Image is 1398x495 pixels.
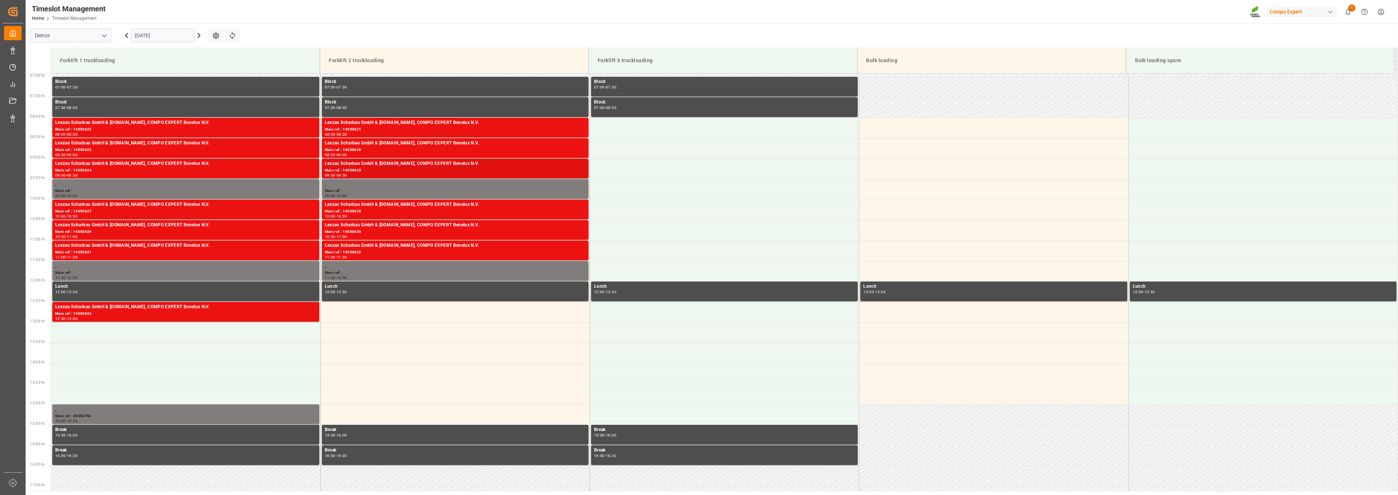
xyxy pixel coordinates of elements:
[55,119,316,126] div: Lexzau Scharbau GmbH & [DOMAIN_NAME], COMPO EXPERT Benelux N.V.
[863,290,874,294] div: 12:00
[66,215,67,218] div: -
[66,235,67,238] div: -
[30,462,45,466] span: 16:30 Hr
[1250,5,1262,18] img: Screenshot%202023-09-29%20at%2010.02.21.png_1712312052.png
[874,290,875,294] div: -
[31,29,112,42] input: Type to search/select
[605,434,606,437] div: -
[55,311,316,317] div: Main ref : 14050633
[335,153,337,156] div: -
[325,167,586,174] div: Main ref : 14050625
[335,454,337,457] div: -
[605,106,606,109] div: -
[606,454,616,457] div: 16:30
[594,426,855,434] div: Break
[606,434,616,437] div: 16:00
[55,99,316,106] div: Block
[325,229,586,235] div: Main ref : 14050630
[55,256,66,259] div: 11:00
[55,78,316,86] div: Block
[30,483,45,487] span: 17:00 Hr
[55,215,66,218] div: 10:00
[30,422,45,426] span: 15:30 Hr
[55,249,316,256] div: Main ref : 14050631
[131,29,195,42] input: DD.MM.YYYY
[1348,4,1356,12] span: 1
[55,426,316,434] div: Break
[325,454,335,457] div: 16:00
[325,126,586,133] div: Main ref : 14050621
[325,235,335,238] div: 10:30
[337,276,347,279] div: 12:00
[55,229,316,235] div: Main ref : 14050629
[325,133,335,136] div: 08:00
[55,167,316,174] div: Main ref : 14050624
[325,174,335,177] div: 09:00
[66,174,67,177] div: -
[55,133,66,136] div: 08:00
[594,99,855,106] div: Block
[66,133,67,136] div: -
[55,222,316,229] div: Lexzau Scharbau GmbH & [DOMAIN_NAME], COMPO EXPERT Benelux N.V.
[325,188,586,194] div: Main ref :
[335,434,337,437] div: -
[337,434,347,437] div: 16:00
[55,174,66,177] div: 09:00
[30,155,45,159] span: 09:00 Hr
[67,86,78,89] div: 07:30
[1133,290,1143,294] div: 12:00
[67,106,78,109] div: 08:00
[335,276,337,279] div: -
[325,262,586,270] div: ,
[325,78,586,86] div: Block
[66,86,67,89] div: -
[66,276,67,279] div: -
[55,140,316,147] div: Lexzau Scharbau GmbH & [DOMAIN_NAME], COMPO EXPERT Benelux N.V.
[326,54,583,67] div: Forklift 2 truckloading
[325,276,335,279] div: 11:30
[594,106,605,109] div: 07:30
[30,401,45,405] span: 15:00 Hr
[594,454,605,457] div: 16:00
[1267,7,1337,17] div: Compo Expert
[67,434,78,437] div: 16:00
[335,106,337,109] div: -
[875,290,886,294] div: 12:30
[325,447,586,454] div: Break
[325,426,586,434] div: Break
[67,454,78,457] div: 16:30
[337,106,347,109] div: 08:00
[67,194,78,197] div: 10:00
[55,276,66,279] div: 11:30
[325,283,586,290] div: Lunch
[55,413,316,419] div: Main ref : DEMATRA
[66,419,67,423] div: -
[98,30,109,41] button: open menu
[605,86,606,89] div: -
[325,153,335,156] div: 08:30
[335,194,337,197] div: -
[55,454,66,457] div: 16:00
[55,153,66,156] div: 08:30
[606,86,616,89] div: 07:30
[57,54,314,67] div: Forklift 1 truckloading
[67,256,78,259] div: 11:30
[55,303,316,311] div: Lexzau Scharbau GmbH & [DOMAIN_NAME], COMPO EXPERT Benelux N.V.
[67,290,78,294] div: 12:30
[594,290,605,294] div: 12:00
[67,276,78,279] div: 12:00
[66,153,67,156] div: -
[335,133,337,136] div: -
[66,106,67,109] div: -
[67,419,78,423] div: 15:30
[67,235,78,238] div: 11:00
[1132,54,1389,67] div: Bulk loading spare
[55,434,66,437] div: 15:30
[30,94,45,98] span: 07:30 Hr
[30,176,45,180] span: 09:30 Hr
[606,106,616,109] div: 08:00
[325,119,586,126] div: Lexzau Scharbau GmbH & [DOMAIN_NAME], COMPO EXPERT Benelux N.V.
[55,447,316,454] div: Break
[325,181,586,188] div: ,
[595,54,852,67] div: Forklift 3 truckloading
